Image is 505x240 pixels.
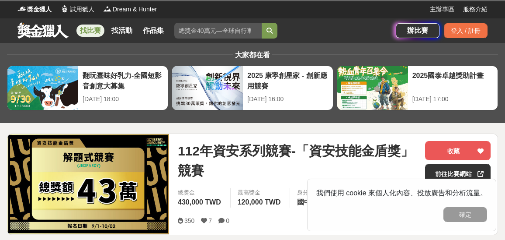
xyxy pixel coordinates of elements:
a: 服務介紹 [463,5,488,14]
span: 430,000 TWD [178,198,221,206]
button: 確定 [443,207,487,222]
a: LogoDream & Hunter [103,5,157,14]
span: 112年資安系列競賽-「資安技能金盾獎」競賽 [178,141,418,180]
div: 身分限制 [297,188,399,197]
span: 最高獎金 [238,188,283,197]
a: 主辦專區 [430,5,454,14]
div: 2025 康寧創星家 - 創新應用競賽 [247,71,328,90]
span: 國中 [297,198,311,206]
img: Logo [60,4,69,13]
span: 0 [226,217,229,224]
div: 2025國泰卓越獎助計畫 [412,71,493,90]
span: 試用獵人 [70,5,94,14]
div: 翻玩臺味好乳力-全國短影音創意大募集 [83,71,163,90]
a: 找比賽 [76,25,104,37]
input: 總獎金40萬元—全球自行車設計比賽 [174,23,262,39]
a: Logo獎金獵人 [17,5,52,14]
span: 120,000 TWD [238,198,281,206]
a: 2025國泰卓越獎助計畫[DATE] 17:00 [337,66,498,110]
a: 2025 康寧創星家 - 創新應用競賽[DATE] 16:00 [172,66,333,110]
img: Logo [103,4,112,13]
span: 總獎金 [178,188,223,197]
img: Cover Image [7,134,169,234]
a: 找活動 [108,25,136,37]
img: Logo [17,4,26,13]
a: 翻玩臺味好乳力-全國短影音創意大募集[DATE] 18:00 [7,66,168,110]
a: 作品集 [139,25,167,37]
span: 350 [184,217,194,224]
span: 獎金獵人 [27,5,52,14]
span: Dream & Hunter [113,5,157,14]
span: 7 [208,217,212,224]
button: 收藏 [425,141,491,160]
a: 辦比賽 [396,23,439,38]
a: 前往比賽網站 [425,164,491,183]
div: [DATE] 18:00 [83,95,163,104]
div: 登入 / 註冊 [444,23,488,38]
a: Logo試用獵人 [60,5,94,14]
div: [DATE] 17:00 [412,95,493,104]
span: 大家都在看 [233,51,272,59]
div: [DATE] 16:00 [247,95,328,104]
span: 我們使用 cookie 來個人化內容、投放廣告和分析流量。 [316,189,487,197]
